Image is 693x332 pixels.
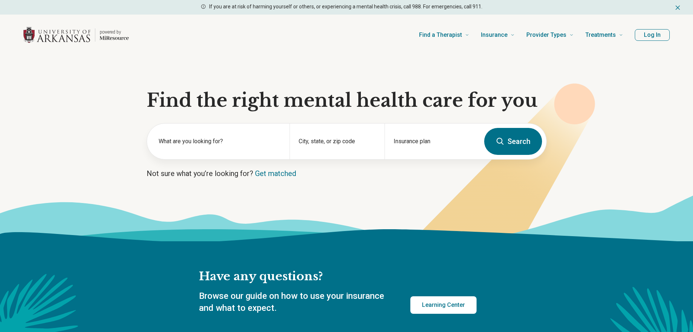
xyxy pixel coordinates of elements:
[481,20,515,50] a: Insurance
[209,3,482,11] p: If you are at risk of harming yourself or others, or experiencing a mental health crisis, call 98...
[635,29,670,41] button: Log In
[159,137,281,146] label: What are you looking for?
[585,20,623,50] a: Treatments
[484,128,542,155] button: Search
[585,30,616,40] span: Treatments
[526,30,566,40] span: Provider Types
[410,296,477,314] a: Learning Center
[255,169,296,178] a: Get matched
[481,30,507,40] span: Insurance
[23,23,129,47] a: Home page
[199,269,477,284] h2: Have any questions?
[147,90,547,112] h1: Find the right mental health care for you
[147,168,547,179] p: Not sure what you’re looking for?
[674,3,681,12] button: Dismiss
[526,20,574,50] a: Provider Types
[419,20,469,50] a: Find a Therapist
[100,29,129,35] p: powered by
[199,290,393,315] p: Browse our guide on how to use your insurance and what to expect.
[419,30,462,40] span: Find a Therapist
